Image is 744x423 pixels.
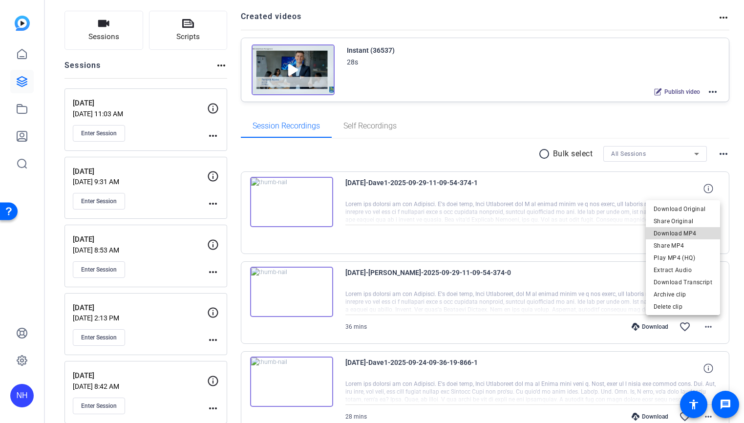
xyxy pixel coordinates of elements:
span: Delete clip [654,300,712,312]
span: Share MP4 [654,239,712,251]
span: Download Original [654,203,712,214]
span: Play MP4 (HQ) [654,252,712,263]
span: Share Original [654,215,712,227]
span: Download Transcript [654,276,712,288]
span: Download MP4 [654,227,712,239]
span: Archive clip [654,288,712,300]
span: Extract Audio [654,264,712,275]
